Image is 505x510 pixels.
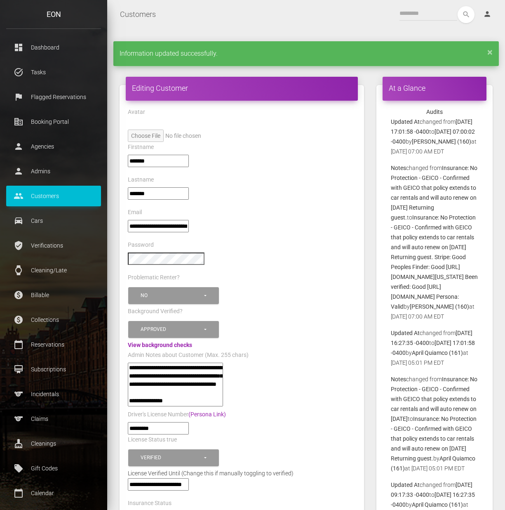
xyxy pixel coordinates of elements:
[6,408,101,429] a: sports Claims
[391,376,477,422] b: Insurance: No Protection - GEICO - Confirmed with GEICO that policy extends to car rentals and wi...
[6,37,101,58] a: dashboard Dashboard
[6,111,101,132] a: corporate_fare Booking Portal
[12,66,95,78] p: Tasks
[128,436,177,444] label: License Status true
[12,215,95,227] p: Cars
[128,274,180,282] label: Problematic Renter?
[128,321,219,338] button: Approved
[128,342,192,348] a: View background checks
[141,292,203,299] div: No
[12,264,95,276] p: Cleaning/Late
[6,87,101,107] a: flag Flagged Reservations
[128,499,171,508] label: Insurance Status
[12,41,95,54] p: Dashboard
[412,501,463,508] b: April Quiamco (161)
[113,41,499,66] div: Information updated successfully.
[391,165,406,171] b: Notes
[128,411,226,419] label: Driver's License Number
[426,109,443,115] strong: Audits
[12,413,95,425] p: Claims
[6,161,101,182] a: person Admins
[412,349,463,356] b: April Quiamco (161)
[6,235,101,256] a: verified_user Verifications
[128,108,145,116] label: Avatar
[391,416,477,462] b: Insurance: No Protection - GEICO - Confirmed with GEICO that policy extends to car rentals and wi...
[141,326,203,333] div: Approved
[12,388,95,400] p: Incidentals
[6,334,101,355] a: calendar_today Reservations
[12,165,95,177] p: Admins
[12,190,95,202] p: Customers
[391,163,478,321] p: changed from to by at [DATE] 07:00 AM EDT
[12,239,95,252] p: Verifications
[477,6,499,23] a: person
[391,214,478,310] b: Insurance: No Protection - GEICO - Confirmed with GEICO that policy extends to car rentals and wi...
[6,260,101,281] a: watch Cleaning/Late
[12,116,95,128] p: Booking Portal
[391,482,420,488] b: Updated At
[391,376,406,382] b: Notes
[458,6,474,23] button: search
[12,91,95,103] p: Flagged Reservations
[391,118,420,125] b: Updated At
[12,338,95,351] p: Reservations
[128,208,142,217] label: Email
[12,487,95,499] p: Calendar
[483,10,491,18] i: person
[391,117,478,156] p: changed from to by at [DATE] 07:00 AM EDT
[12,140,95,153] p: Agencies
[128,351,249,359] label: Admin Notes about Customer (Max. 255 chars)
[12,437,95,450] p: Cleanings
[410,303,469,310] b: [PERSON_NAME] (160)
[6,458,101,479] a: local_offer Gift Codes
[120,4,156,25] a: Customers
[389,83,480,93] h4: At a Glance
[12,314,95,326] p: Collections
[132,83,352,93] h4: Editing Customer
[12,289,95,301] p: Billable
[128,143,154,151] label: Firstname
[6,210,101,231] a: drive_eta Cars
[391,328,478,368] p: changed from to by at [DATE] 05:01 PM EDT
[6,62,101,83] a: task_alt Tasks
[12,462,95,475] p: Gift Codes
[12,363,95,375] p: Subscriptions
[6,433,101,454] a: cleaning_services Cleanings
[6,359,101,380] a: card_membership Subscriptions
[487,50,493,54] a: ×
[6,309,101,330] a: paid Collections
[141,454,203,461] div: Verified
[188,411,226,418] a: (Persona Link)
[6,186,101,206] a: people Customers
[412,138,471,145] b: [PERSON_NAME] (160)
[6,483,101,503] a: calendar_today Calendar
[6,285,101,305] a: paid Billable
[6,136,101,157] a: person Agencies
[391,330,420,336] b: Updated At
[128,307,183,316] label: Background Verified?
[128,176,154,184] label: Lastname
[122,468,362,478] div: License Verified Until (Change this if manually toggling to verified)
[128,287,219,304] button: No
[6,384,101,404] a: sports Incidentals
[128,449,219,466] button: Verified
[128,241,154,249] label: Password
[391,374,478,473] p: changed from to by at [DATE] 05:01 PM EDT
